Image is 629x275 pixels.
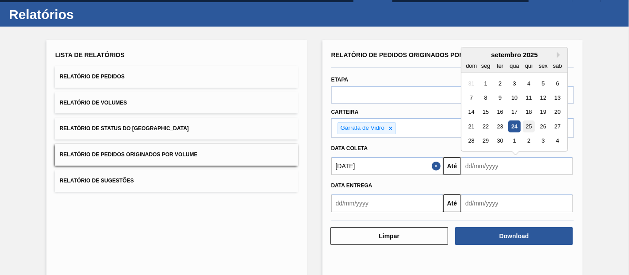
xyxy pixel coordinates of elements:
span: Lista de Relatórios [55,51,125,58]
div: Choose sexta-feira, 5 de setembro de 2025 [537,77,549,89]
button: Relatório de Status do [GEOGRAPHIC_DATA] [55,118,298,139]
div: Choose quinta-feira, 2 de outubro de 2025 [523,135,535,147]
div: Choose domingo, 7 de setembro de 2025 [465,92,477,104]
div: qui [523,60,535,72]
input: dd/mm/yyyy [331,157,443,175]
div: Choose terça-feira, 30 de setembro de 2025 [494,135,506,147]
span: Data entrega [331,182,372,189]
div: Choose sexta-feira, 19 de setembro de 2025 [537,106,549,118]
div: Choose quinta-feira, 25 de setembro de 2025 [523,120,535,132]
div: Choose terça-feira, 2 de setembro de 2025 [494,77,506,89]
div: setembro 2025 [461,51,568,58]
div: Choose segunda-feira, 22 de setembro de 2025 [479,120,491,132]
div: Garrafa de Vidro [338,123,386,134]
label: Etapa [331,77,349,83]
span: Relatório de Status do [GEOGRAPHIC_DATA] [60,125,189,132]
button: Relatório de Pedidos [55,66,298,88]
div: Choose quinta-feira, 11 de setembro de 2025 [523,92,535,104]
input: dd/mm/yyyy [461,194,573,212]
button: Close [432,157,443,175]
span: Relatório de Volumes [60,100,127,106]
input: dd/mm/yyyy [461,157,573,175]
div: Choose sexta-feira, 26 de setembro de 2025 [537,120,549,132]
div: Choose quinta-feira, 4 de setembro de 2025 [523,77,535,89]
div: Choose domingo, 21 de setembro de 2025 [465,120,477,132]
div: dom [465,60,477,72]
span: Relatório de Sugestões [60,178,134,184]
div: Choose terça-feira, 16 de setembro de 2025 [494,106,506,118]
div: Choose quarta-feira, 24 de setembro de 2025 [508,120,520,132]
div: Choose domingo, 14 de setembro de 2025 [465,106,477,118]
div: sex [537,60,549,72]
span: Relatório de Pedidos Originados por Volume [60,151,198,158]
div: Choose sábado, 20 de setembro de 2025 [552,106,564,118]
label: Carteira [331,109,359,115]
div: Choose terça-feira, 9 de setembro de 2025 [494,92,506,104]
div: Choose segunda-feira, 29 de setembro de 2025 [479,135,491,147]
span: Relatório de Pedidos [60,74,125,80]
div: Choose sábado, 4 de outubro de 2025 [552,135,564,147]
div: Choose sábado, 13 de setembro de 2025 [552,92,564,104]
button: Relatório de Sugestões [55,170,298,192]
div: month 2025-09 [464,76,564,148]
div: qua [508,60,520,72]
div: Choose quarta-feira, 1 de outubro de 2025 [508,135,520,147]
div: seg [479,60,491,72]
div: Choose sexta-feira, 12 de setembro de 2025 [537,92,549,104]
div: Not available domingo, 31 de agosto de 2025 [465,77,477,89]
div: Choose sábado, 27 de setembro de 2025 [552,120,564,132]
button: Até [443,157,461,175]
input: dd/mm/yyyy [331,194,443,212]
button: Download [455,227,573,245]
span: Relatório de Pedidos Originados por Volume [331,51,492,58]
div: sab [552,60,564,72]
div: Choose sexta-feira, 3 de outubro de 2025 [537,135,549,147]
div: ter [494,60,506,72]
div: Choose quarta-feira, 3 de setembro de 2025 [508,77,520,89]
div: Choose quinta-feira, 18 de setembro de 2025 [523,106,535,118]
span: Data coleta [331,145,368,151]
div: Choose domingo, 28 de setembro de 2025 [465,135,477,147]
button: Relatório de Volumes [55,92,298,114]
div: Choose terça-feira, 23 de setembro de 2025 [494,120,506,132]
h1: Relatórios [9,9,166,19]
div: Choose quarta-feira, 10 de setembro de 2025 [508,92,520,104]
div: Choose segunda-feira, 8 de setembro de 2025 [479,92,491,104]
div: Choose segunda-feira, 1 de setembro de 2025 [479,77,491,89]
div: Choose quarta-feira, 17 de setembro de 2025 [508,106,520,118]
button: Até [443,194,461,212]
div: Choose sábado, 6 de setembro de 2025 [552,77,564,89]
button: Relatório de Pedidos Originados por Volume [55,144,298,166]
button: Limpar [330,227,448,245]
div: Choose segunda-feira, 15 de setembro de 2025 [479,106,491,118]
button: Next Month [557,52,563,58]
